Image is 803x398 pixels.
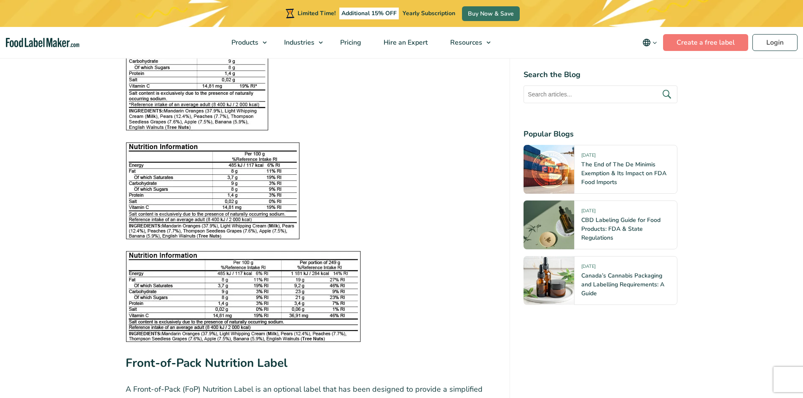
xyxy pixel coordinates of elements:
a: The End of The De Minimis Exemption & Its Impact on FDA Food Imports [581,160,666,186]
span: Industries [282,38,315,47]
a: Login [752,34,798,51]
h4: Search the Blog [524,69,677,80]
a: Hire an Expert [373,27,437,58]
input: Search articles... [524,85,677,103]
a: CBD Labeling Guide for Food Products: FDA & State Regulations [581,216,661,242]
span: Limited Time! [298,9,336,17]
img: A more condensed version of the EU Standard Nutrition Facts Label with nutrition information in a... [126,142,300,239]
span: [DATE] [581,263,596,273]
a: Buy Now & Save [462,6,520,21]
img: A more linear or horizontal version of the EU Standard Nutrition Facts Label with nutrition infor... [126,251,361,342]
span: Products [229,38,259,47]
a: Industries [273,27,327,58]
img: EU Standard Nutrition Facts Label with nutrition information in a tabular format. [126,24,269,131]
a: Pricing [329,27,371,58]
span: Hire an Expert [381,38,429,47]
span: Pricing [338,38,362,47]
h4: Popular Blogs [524,128,677,140]
a: Products [220,27,271,58]
span: Resources [448,38,483,47]
strong: Front-of-Pack Nutrition Label [126,355,287,371]
a: Canada’s Cannabis Packaging and Labelling Requirements: A Guide [581,272,664,297]
a: Resources [439,27,495,58]
span: Additional 15% OFF [339,8,399,19]
span: Yearly Subscription [403,9,455,17]
span: [DATE] [581,152,596,162]
a: Create a free label [663,34,748,51]
span: [DATE] [581,208,596,217]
